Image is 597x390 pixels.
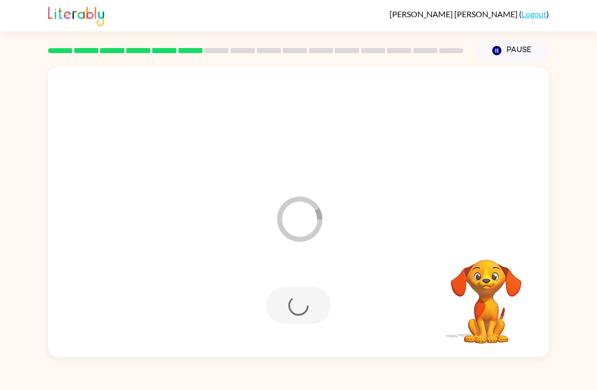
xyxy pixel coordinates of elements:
span: [PERSON_NAME] [PERSON_NAME] [390,9,519,19]
a: Logout [522,9,546,19]
video: Your browser must support playing .mp4 files to use Literably. Please try using another browser. [436,244,537,345]
div: ( ) [390,9,549,19]
button: Pause [476,39,549,62]
img: Literably [48,4,104,26]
